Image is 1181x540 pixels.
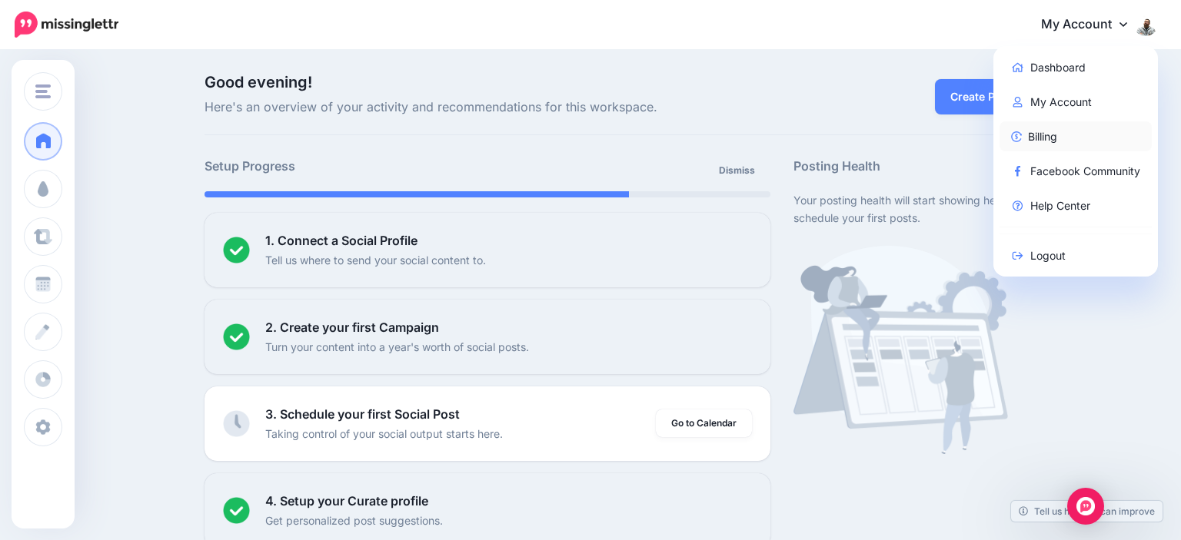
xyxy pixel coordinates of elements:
img: Missinglettr [15,12,118,38]
a: Create Post [935,79,1027,114]
a: Dashboard [1000,52,1153,82]
b: 3. Schedule your first Social Post [265,406,460,422]
a: Logout [1000,240,1153,270]
a: My Account [1026,6,1158,44]
p: Get personalized post suggestions. [265,512,443,529]
div: Open Intercom Messenger [1067,488,1104,525]
p: Taking control of your social output starts here. [265,425,503,442]
a: Billing [1000,121,1153,151]
img: menu.png [35,84,51,98]
b: 1. Connect a Social Profile [265,233,418,248]
a: Help Center [1000,190,1153,220]
div: My Account [993,46,1159,277]
img: revenue-blue.png [1011,131,1022,142]
p: Turn your content into a year's worth of social posts. [265,338,529,356]
a: Facebook Community [1000,156,1153,186]
img: checked-circle.png [223,237,250,263]
b: 2. Create your first Campaign [265,320,439,335]
a: My Account [1000,87,1153,117]
a: Tell us how we can improve [1011,501,1163,522]
a: Go to Calendar [656,409,752,437]
a: Dismiss [710,157,764,184]
span: Here's an overview of your activity and recommendations for this workspace. [205,98,771,118]
img: calendar-waiting.png [793,246,1008,454]
p: Tell us where to send your social content to. [265,251,486,269]
img: checked-circle.png [223,497,250,524]
h5: Setup Progress [205,157,487,176]
img: checked-circle.png [223,323,250,350]
img: clock-grey.png [223,410,250,437]
b: 4. Setup your Curate profile [265,493,428,509]
p: Your posting health will start showing here once you schedule your first posts. [793,191,1065,227]
span: Good evening! [205,73,312,91]
h5: Posting Health [793,157,1065,176]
